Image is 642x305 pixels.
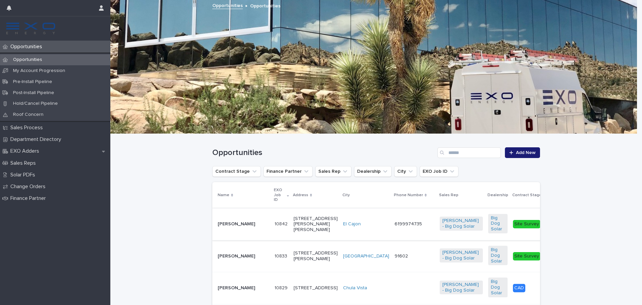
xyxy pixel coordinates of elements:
p: [STREET_ADDRESS] [294,285,338,291]
p: Post-Install Pipeline [8,90,60,96]
a: 91602 [395,254,408,258]
p: 10833 [275,252,289,259]
p: [STREET_ADDRESS][PERSON_NAME][PERSON_NAME] [294,216,338,233]
p: My Account Progression [8,68,71,74]
p: [PERSON_NAME] [218,221,269,227]
p: [STREET_ADDRESS][PERSON_NAME] [294,250,338,262]
a: Opportunities [212,1,243,9]
a: Add New [505,147,540,158]
p: Opportunities [8,57,47,63]
p: Roof Concern [8,112,49,118]
a: [PERSON_NAME] - Big Dog Solar [442,250,480,261]
p: EXO Job ID [274,186,285,204]
a: Big Dog Solar [491,247,505,264]
a: Big Dog Solar [491,215,505,232]
tr: [PERSON_NAME]1084210842 [STREET_ADDRESS][PERSON_NAME][PERSON_NAME]El Cajon 6199974735[PERSON_NAME... [212,208,639,240]
p: Contract Stage [512,192,542,199]
a: [GEOGRAPHIC_DATA] [343,253,389,259]
p: Phone Number [394,192,423,199]
p: 10829 [275,284,289,291]
p: Solar PDFs [8,172,40,178]
img: FKS5r6ZBThi8E5hshIGi [5,22,56,35]
tr: [PERSON_NAME]1082910829 [STREET_ADDRESS]Chula Vista [PERSON_NAME] - Big Dog Solar Big Dog Solar C... [212,272,639,304]
p: Name [218,192,229,199]
a: Chula Vista [343,285,367,291]
p: Hold/Cancel Pipeline [8,101,63,106]
p: Finance Partner [8,195,51,202]
p: Address [293,192,308,199]
p: Sales Rep [439,192,458,199]
p: Change Orders [8,183,51,190]
tr: [PERSON_NAME]1083310833 [STREET_ADDRESS][PERSON_NAME][GEOGRAPHIC_DATA] 91602[PERSON_NAME] - Big D... [212,240,639,272]
p: Sales Reps [8,160,41,166]
button: Sales Rep [315,166,351,177]
div: CAD [513,284,525,292]
a: [PERSON_NAME] - Big Dog Solar [442,218,480,229]
p: Sales Process [8,125,48,131]
p: Department Directory [8,136,67,143]
p: City [342,192,350,199]
p: EXO Adders [8,148,44,154]
button: Finance Partner [263,166,313,177]
button: City [394,166,417,177]
p: [PERSON_NAME] [218,253,269,259]
div: Site Survey [513,252,540,260]
p: Opportunities [8,44,47,50]
a: Big Dog Solar [491,279,505,296]
input: Search [437,147,501,158]
button: EXO Job ID [420,166,458,177]
p: Dealership [488,192,508,199]
p: Opportunities [250,2,281,9]
a: 6199974735 [395,222,422,226]
h1: Opportunities [212,148,435,158]
a: El Cajon [343,221,361,227]
div: Site Survey [513,220,540,228]
a: [PERSON_NAME] - Big Dog Solar [442,282,480,293]
button: Dealership [354,166,392,177]
button: Contract Stage [212,166,261,177]
p: Pre-Install Pipeline [8,79,58,85]
p: [PERSON_NAME] [218,285,269,291]
span: Add New [516,150,536,155]
p: 10842 [275,220,289,227]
